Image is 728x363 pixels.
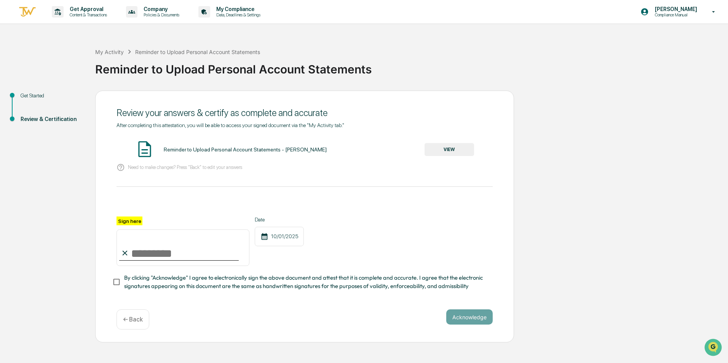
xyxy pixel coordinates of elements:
[63,96,94,103] span: Attestations
[26,66,96,72] div: We're available if you need us!
[124,274,487,291] span: By clicking "Acknowledge" I agree to electronically sign the above document and attest that it is...
[8,111,14,117] div: 🔎
[76,129,92,135] span: Pylon
[137,12,183,18] p: Policies & Documents
[54,129,92,135] a: Powered byPylon
[52,93,97,107] a: 🗄️Attestations
[21,92,83,100] div: Get Started
[255,217,304,223] label: Date
[26,58,125,66] div: Start new chat
[117,122,344,128] span: After completing this attestation, you will be able to access your signed document via the "My Ac...
[21,115,83,123] div: Review & Certification
[425,143,474,156] button: VIEW
[649,12,701,18] p: Compliance Manual
[135,140,154,159] img: Document Icon
[649,6,701,12] p: [PERSON_NAME]
[135,49,260,55] div: Reminder to Upload Personal Account Statements
[55,97,61,103] div: 🗄️
[128,164,242,170] p: Need to make changes? Press "Back" to edit your answers
[117,107,493,118] div: Review your answers & certify as complete and accurate
[123,316,143,323] p: ← Back
[15,110,48,118] span: Data Lookup
[8,58,21,72] img: 1746055101610-c473b297-6a78-478c-a979-82029cc54cd1
[210,12,264,18] p: Data, Deadlines & Settings
[8,16,139,28] p: How can we help?
[8,97,14,103] div: 🖐️
[64,12,111,18] p: Content & Transactions
[5,107,51,121] a: 🔎Data Lookup
[137,6,183,12] p: Company
[164,146,327,153] div: Reminder to Upload Personal Account Statements - [PERSON_NAME]
[129,61,139,70] button: Start new chat
[210,6,264,12] p: My Compliance
[446,309,493,325] button: Acknowledge
[95,49,124,55] div: My Activity
[5,93,52,107] a: 🖐️Preclearance
[64,6,111,12] p: Get Approval
[15,96,49,103] span: Preclearance
[704,338,724,358] iframe: Open customer support
[18,6,37,18] img: logo
[95,56,724,76] div: Reminder to Upload Personal Account Statements
[117,217,142,225] label: Sign here
[255,227,304,246] div: 10/01/2025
